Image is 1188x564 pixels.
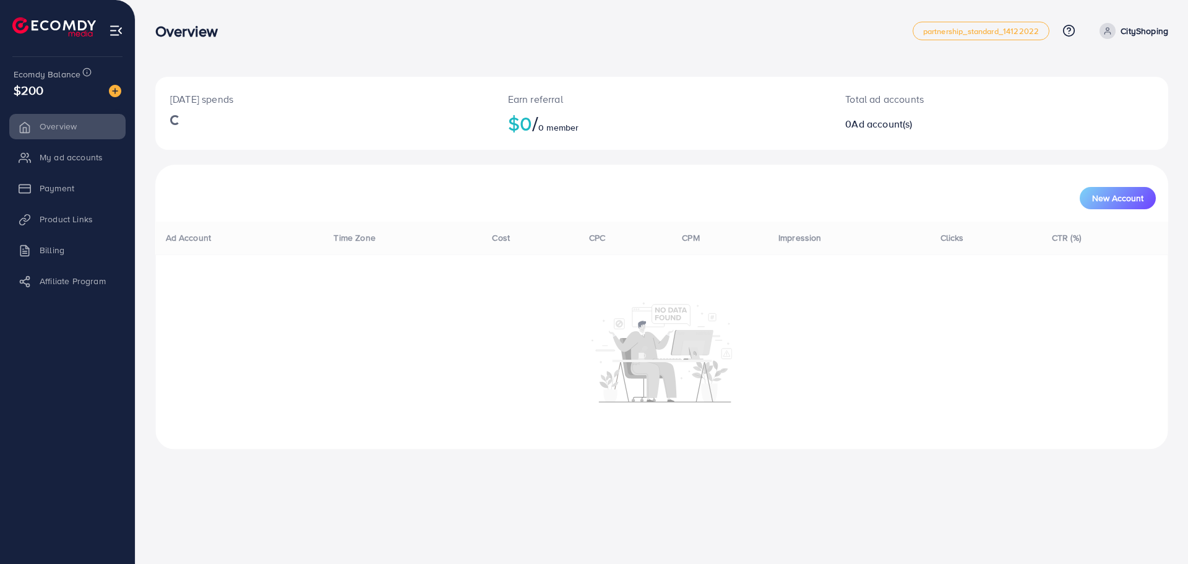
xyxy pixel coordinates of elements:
h2: 0 [845,118,1069,130]
span: New Account [1092,194,1143,202]
a: CityShoping [1095,23,1168,39]
a: partnership_standard_14122022 [913,22,1050,40]
button: New Account [1080,187,1156,209]
p: CityShoping [1121,24,1168,38]
p: [DATE] spends [170,92,478,106]
span: Ad account(s) [851,117,912,131]
img: image [109,85,121,97]
p: Total ad accounts [845,92,1069,106]
span: Ecomdy Balance [14,68,80,80]
h3: Overview [155,22,228,40]
span: / [532,109,538,137]
span: $200 [14,81,44,99]
span: partnership_standard_14122022 [923,27,1039,35]
img: menu [109,24,123,38]
span: 0 member [538,121,579,134]
p: Earn referral [508,92,816,106]
h2: $0 [508,111,816,135]
img: logo [12,17,96,37]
